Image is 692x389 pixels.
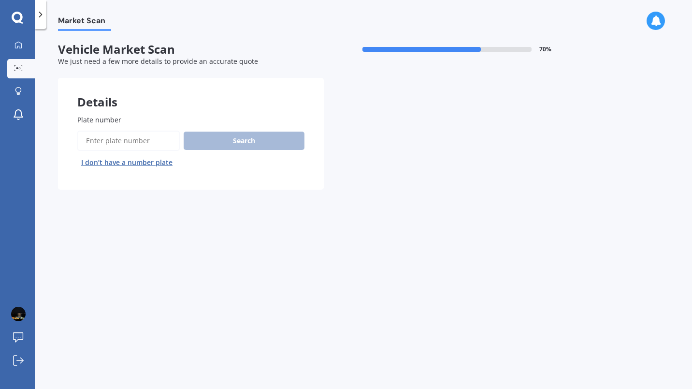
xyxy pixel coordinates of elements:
[77,155,176,170] button: I don’t have a number plate
[77,131,180,151] input: Enter plate number
[11,307,26,321] img: ALV-UjUV7yB7z4wgbFzMLOBhWBRwJB8GbGtxzqa4EJ6qy-SBJ7UbzZW7vodTqdkD06ha1M2JpndYXmZVDJwHI1yf8Xs-AYc0a...
[58,16,111,29] span: Market Scan
[539,46,551,53] span: 70 %
[58,57,258,66] span: We just need a few more details to provide an accurate quote
[58,78,324,107] div: Details
[77,115,121,124] span: Plate number
[58,43,324,57] span: Vehicle Market Scan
